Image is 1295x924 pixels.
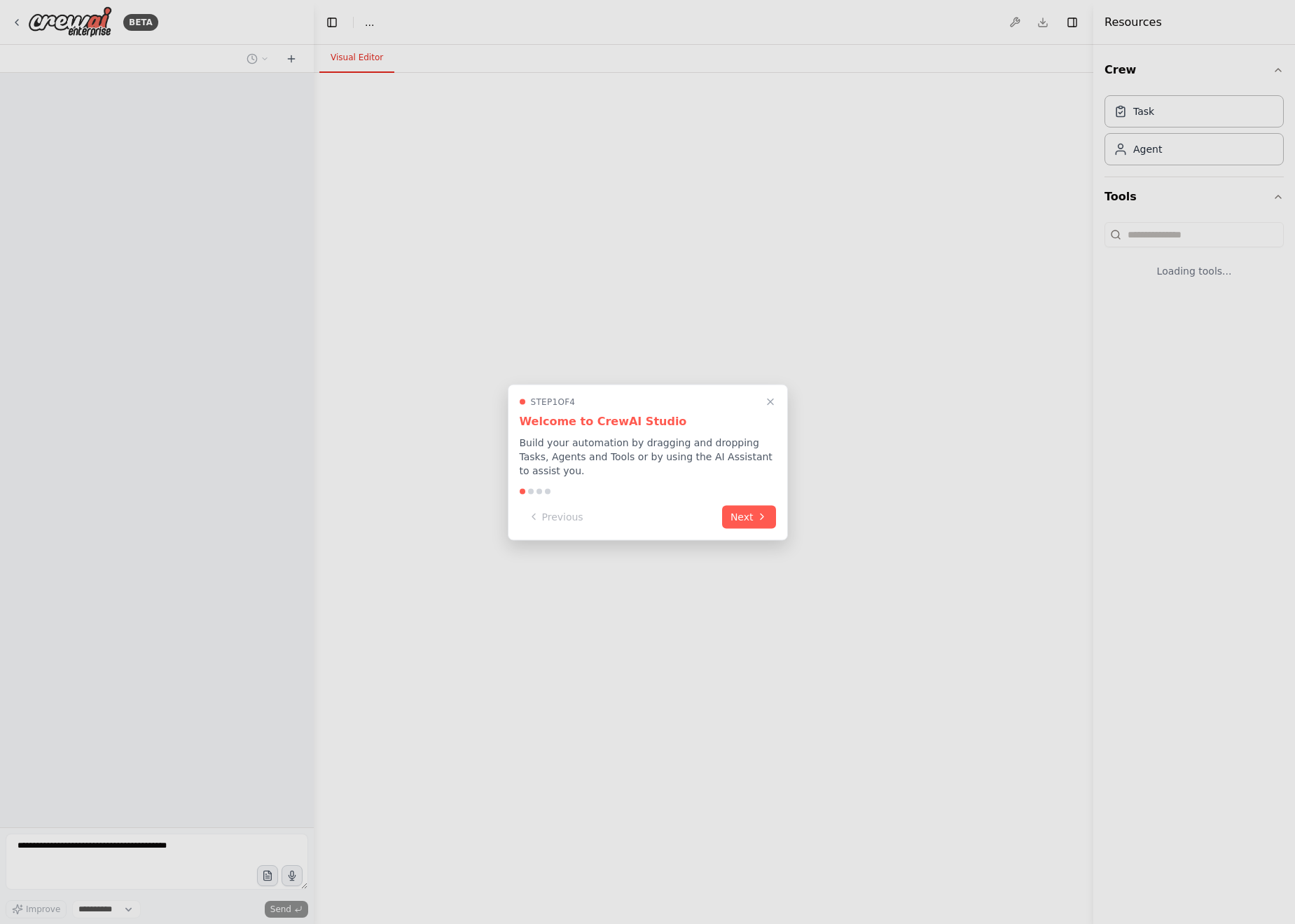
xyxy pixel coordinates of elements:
button: Previous [520,505,592,528]
p: Build your automation by dragging and dropping Tasks, Agents and Tools or by using the AI Assista... [520,435,776,477]
button: Hide left sidebar [322,13,342,32]
button: Next [722,505,776,528]
span: Step 1 of 4 [531,396,576,407]
h3: Welcome to CrewAI Studio [520,413,776,429]
button: Close walkthrough [762,393,779,410]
